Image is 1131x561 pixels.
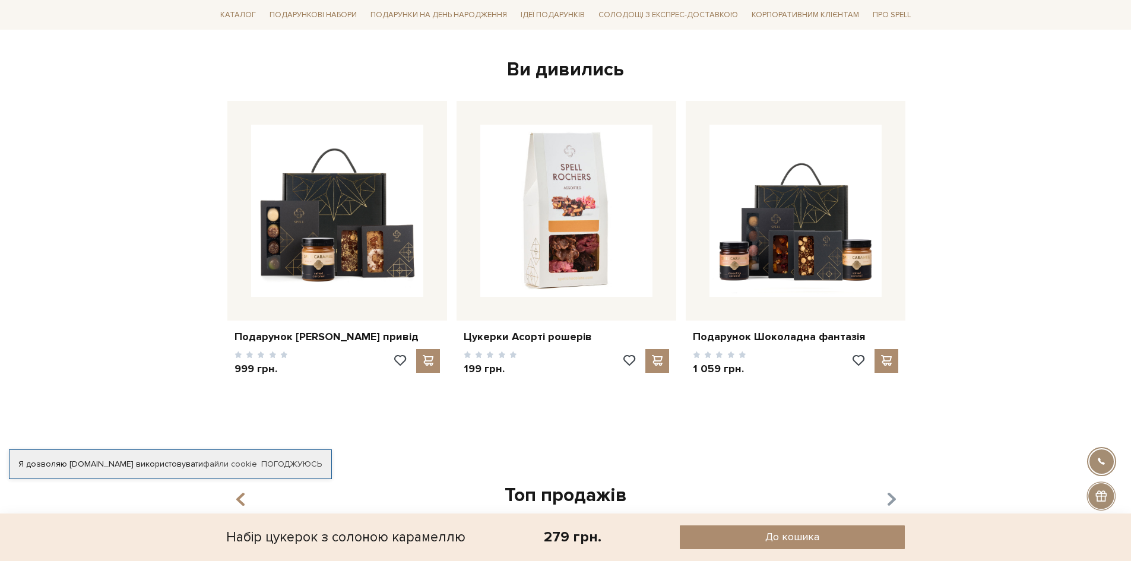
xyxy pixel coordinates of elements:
a: Подарунок Шоколадна фантазія [693,330,898,344]
p: 999 грн. [235,362,289,376]
div: Я дозволяю [DOMAIN_NAME] використовувати [9,459,331,470]
div: Ви дивились [223,58,909,83]
div: Топ продажів [223,483,909,508]
p: 1 059 грн. [693,362,747,376]
a: Подарунок [PERSON_NAME] привід [235,330,440,344]
a: Каталог [216,6,261,24]
p: 199 грн. [464,362,518,376]
a: файли cookie [203,459,257,469]
a: Подарункові набори [265,6,362,24]
div: Набір цукерок з солоною карамеллю [226,525,465,549]
a: Корпоративним клієнтам [747,6,864,24]
a: Подарунки на День народження [366,6,512,24]
a: Солодощі з експрес-доставкою [594,5,743,25]
button: До кошика [680,525,905,549]
a: Про Spell [868,6,915,24]
span: До кошика [765,530,819,544]
a: Цукерки Асорті рошерів [464,330,669,344]
a: Ідеї подарунків [516,6,590,24]
a: Погоджуюсь [261,459,322,470]
div: 279 грн. [544,528,601,546]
